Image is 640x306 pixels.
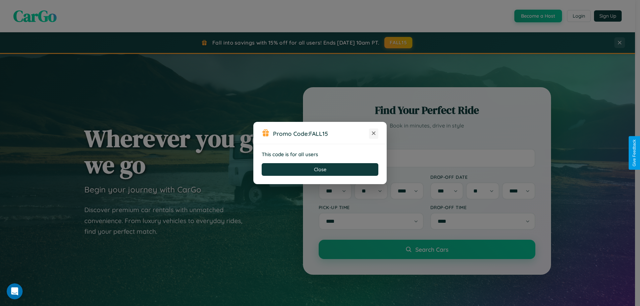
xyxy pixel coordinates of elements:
b: FALL15 [309,130,328,137]
iframe: Intercom live chat [7,283,23,299]
h3: Promo Code: [273,130,369,137]
strong: This code is for all users [262,151,318,157]
div: Give Feedback [632,140,637,166]
button: Close [262,163,378,176]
